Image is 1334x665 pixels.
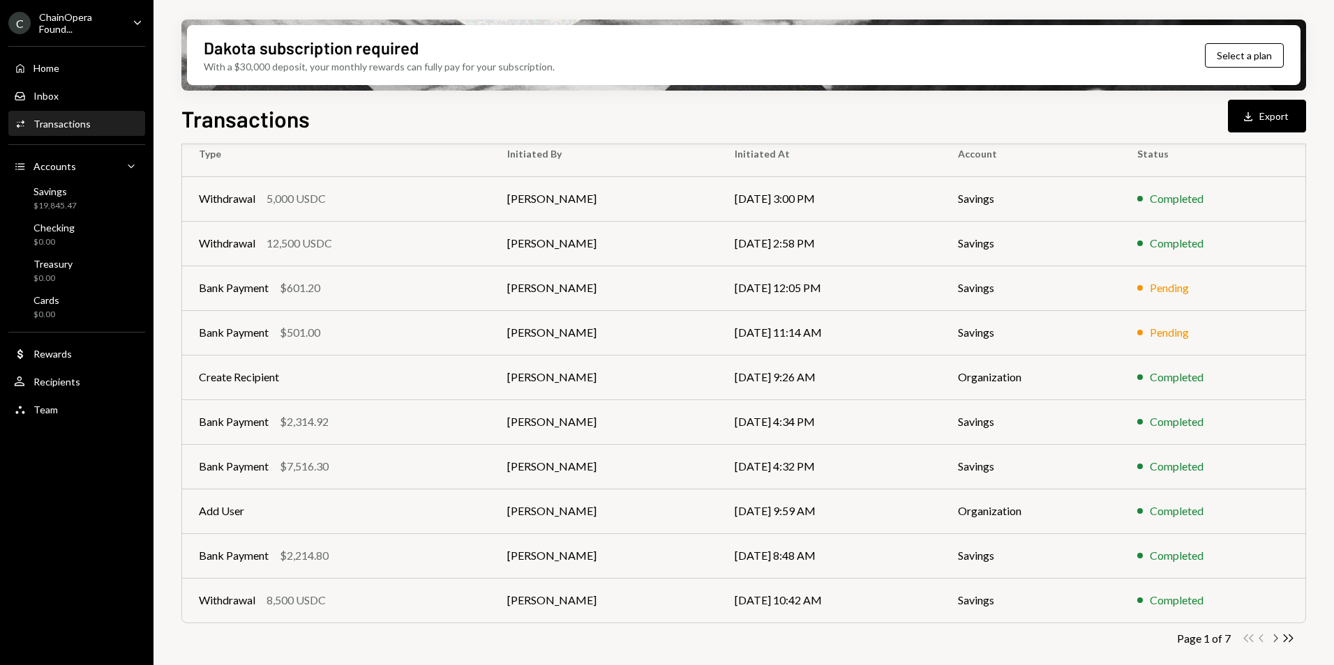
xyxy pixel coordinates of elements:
[33,376,80,388] div: Recipients
[718,489,941,533] td: [DATE] 9:59 AM
[280,458,329,475] div: $7,516.30
[8,369,145,394] a: Recipients
[941,221,1121,266] td: Savings
[8,55,145,80] a: Home
[490,399,718,444] td: [PERSON_NAME]
[490,176,718,221] td: [PERSON_NAME]
[8,12,31,34] div: C
[8,397,145,422] a: Team
[718,266,941,310] td: [DATE] 12:05 PM
[199,458,269,475] div: Bank Payment
[33,118,91,130] div: Transactions
[8,83,145,108] a: Inbox
[941,266,1121,310] td: Savings
[1150,324,1189,341] div: Pending
[280,280,320,296] div: $601.20
[1150,190,1204,207] div: Completed
[1150,592,1204,609] div: Completed
[267,235,332,252] div: 12,500 USDC
[718,533,941,578] td: [DATE] 8:48 AM
[1150,369,1204,385] div: Completed
[490,355,718,399] td: [PERSON_NAME]
[8,217,145,251] a: Checking$0.00
[199,547,269,564] div: Bank Payment
[33,309,59,321] div: $0.00
[1205,43,1284,68] button: Select a plan
[490,533,718,578] td: [PERSON_NAME]
[490,310,718,355] td: [PERSON_NAME]
[490,578,718,622] td: [PERSON_NAME]
[199,413,269,430] div: Bank Payment
[1177,632,1231,645] div: Page 1 of 7
[8,290,145,323] a: Cards$0.00
[182,132,490,176] th: Type
[8,111,145,136] a: Transactions
[941,533,1121,578] td: Savings
[33,90,59,102] div: Inbox
[33,348,72,360] div: Rewards
[33,236,75,248] div: $0.00
[941,176,1121,221] td: Savings
[1150,280,1189,296] div: Pending
[718,399,941,444] td: [DATE] 4:34 PM
[33,294,59,306] div: Cards
[941,578,1121,622] td: Savings
[718,132,941,176] th: Initiated At
[718,176,941,221] td: [DATE] 3:00 PM
[490,444,718,489] td: [PERSON_NAME]
[33,160,76,172] div: Accounts
[941,489,1121,533] td: Organization
[941,399,1121,444] td: Savings
[33,258,73,270] div: Treasury
[199,190,255,207] div: Withdrawal
[8,153,145,178] a: Accounts
[941,444,1121,489] td: Savings
[280,413,329,430] div: $2,314.92
[33,222,75,234] div: Checking
[182,355,490,399] td: Create Recipient
[33,273,73,284] div: $0.00
[1150,413,1204,430] div: Completed
[280,324,320,341] div: $501.00
[8,341,145,366] a: Rewards
[1228,100,1306,132] button: Export
[941,310,1121,355] td: Savings
[199,324,269,341] div: Bank Payment
[39,11,121,35] div: ChainOpera Found...
[718,578,941,622] td: [DATE] 10:42 AM
[280,547,329,564] div: $2,214.80
[33,185,77,197] div: Savings
[490,221,718,266] td: [PERSON_NAME]
[718,221,941,266] td: [DATE] 2:58 PM
[1150,547,1204,564] div: Completed
[199,592,255,609] div: Withdrawal
[199,235,255,252] div: Withdrawal
[182,489,490,533] td: Add User
[267,190,326,207] div: 5,000 USDC
[941,132,1121,176] th: Account
[490,266,718,310] td: [PERSON_NAME]
[718,310,941,355] td: [DATE] 11:14 AM
[1150,235,1204,252] div: Completed
[490,132,718,176] th: Initiated By
[181,105,310,132] h1: Transactions
[267,592,326,609] div: 8,500 USDC
[204,36,419,59] div: Dakota subscription required
[33,404,58,415] div: Team
[199,280,269,296] div: Bank Payment
[1150,458,1204,475] div: Completed
[941,355,1121,399] td: Organization
[8,254,145,287] a: Treasury$0.00
[490,489,718,533] td: [PERSON_NAME]
[718,444,941,489] td: [DATE] 4:32 PM
[33,62,59,74] div: Home
[1150,503,1204,519] div: Completed
[718,355,941,399] td: [DATE] 9:26 AM
[204,59,555,74] div: With a $30,000 deposit, your monthly rewards can fully pay for your subscription.
[33,200,77,212] div: $19,845.47
[8,181,145,215] a: Savings$19,845.47
[1121,132,1305,176] th: Status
